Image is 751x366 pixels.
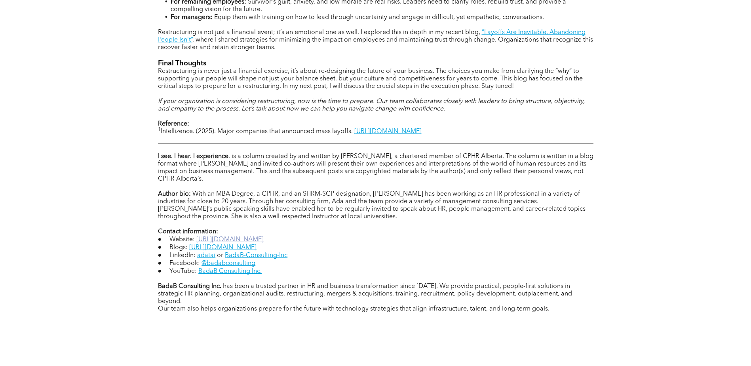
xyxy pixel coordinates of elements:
span: Equip them with training on how to lead through uncertainty and engage in difficult, yet empathet... [214,14,544,21]
a: [URL][DOMAIN_NAME] [189,244,257,251]
span: ● Blogs: [158,244,188,251]
strong: Contact information: [158,229,218,235]
span: Restructuring is not just a financial event; it’s an emotional one as well. I explored this in de... [158,29,480,36]
a: BadaB-Consulting-Inc [225,252,287,259]
a: @badabconsulting [202,260,255,267]
a: [URL][DOMAIN_NAME] [354,128,422,135]
a: BadaB Consulting Inc. [198,268,262,274]
span: ● Facebook: [158,260,200,267]
span: , where I shared strategies for minimizing the impact on employees and maintaining trust through ... [158,37,593,51]
span: Intellizence. (2025). Major companies that announced mass layoffs. [161,128,353,135]
span: With an MBA Degree, a CPHR, and an SHRM-SCP designation, [PERSON_NAME] has been working as an HR ... [158,191,586,220]
a: adatai [197,252,215,259]
span: . is a column created by and written by [PERSON_NAME], a chartered member of CPHR Alberta. The co... [158,153,593,182]
strong: For managers: [171,14,213,21]
a: “Layoffs Are Inevitable, Abandoning People Isn’t” [158,29,586,43]
span: has been a trusted partner in HR and business transformation since [DATE]. We provide practical, ... [158,283,572,305]
span: ● Website: [158,236,195,243]
span: If your organization is considering restructuring, now is the time to prepare. Our team collabora... [158,98,585,112]
sup: 1 [158,127,161,132]
span: ● YouTube: [158,268,197,274]
strong: BadaB Consulting Inc. [158,283,221,290]
span: Restructuring is never just a financial exercise, it’s about re-designing the future of your busi... [158,68,583,90]
a: [URL][DOMAIN_NAME] [196,236,264,243]
strong: Author bio: [158,191,191,197]
strong: Reference: [158,121,189,127]
strong: I see. I hear. I experience [158,153,228,160]
span: or [217,252,223,259]
span: Final Thoughts [158,60,206,67]
span: ● LinkedIn: [158,252,196,259]
span: Our team also helps organizations prepare for the future with technology strategies that align in... [158,306,549,312]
